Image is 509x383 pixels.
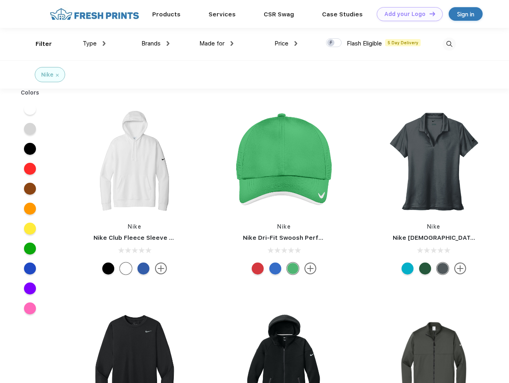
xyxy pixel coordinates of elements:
[419,263,431,274] div: Gorge Green
[36,39,52,49] div: Filter
[199,40,225,47] span: Made for
[82,109,188,215] img: func=resize&h=266
[269,263,281,274] div: Blue Sapphire
[449,7,483,21] a: Sign in
[56,74,59,77] img: filter_cancel.svg
[274,40,288,47] span: Price
[402,263,414,274] div: Tidal Blue
[102,263,114,274] div: Black
[381,109,487,215] img: func=resize&h=266
[83,40,97,47] span: Type
[294,41,297,46] img: dropdown.png
[48,7,141,21] img: fo%20logo%202.webp
[304,263,316,274] img: more.svg
[141,40,161,47] span: Brands
[277,223,291,230] a: Nike
[155,263,167,274] img: more.svg
[167,41,169,46] img: dropdown.png
[427,223,441,230] a: Nike
[128,223,141,230] a: Nike
[264,11,294,18] a: CSR Swag
[243,234,353,241] a: Nike Dri-Fit Swoosh Perforated Cap
[231,109,337,215] img: func=resize&h=266
[120,263,132,274] div: White
[41,71,54,79] div: Nike
[385,39,421,46] span: 5 Day Delivery
[384,11,425,18] div: Add your Logo
[437,263,449,274] div: Anthracite
[15,89,46,97] div: Colors
[443,38,456,51] img: desktop_search.svg
[252,263,264,274] div: University Red
[137,263,149,274] div: Game Royal
[454,263,466,274] img: more.svg
[231,41,233,46] img: dropdown.png
[152,11,181,18] a: Products
[209,11,236,18] a: Services
[347,40,382,47] span: Flash Eligible
[93,234,243,241] a: Nike Club Fleece Sleeve Swoosh Pullover Hoodie
[103,41,105,46] img: dropdown.png
[287,263,299,274] div: Lucky Green
[457,10,474,19] div: Sign in
[429,12,435,16] img: DT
